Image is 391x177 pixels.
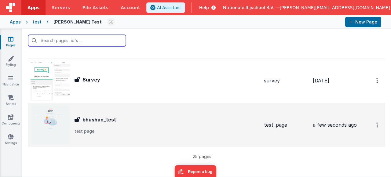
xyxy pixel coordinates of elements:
button: New Page [345,17,381,27]
span: Nationale Rijschool B.V. — [223,5,280,11]
span: AI Assistant [157,5,181,11]
p: 25 pages [28,153,376,160]
div: test_page [264,121,308,128]
h3: Survey [82,76,100,83]
span: [PERSON_NAME][EMAIL_ADDRESS][DOMAIN_NAME] [280,5,390,11]
div: test [33,19,42,25]
p: test page [75,128,259,134]
div: [PERSON_NAME] Test [53,19,102,25]
span: a few seconds ago [313,122,357,128]
span: Servers [52,5,70,11]
input: Search pages, id's ... [28,35,126,46]
span: Apps [27,5,39,11]
span: File Assets [82,5,109,11]
button: Options [373,74,382,87]
div: Apps [10,19,21,25]
button: Options [373,119,382,131]
img: 497ae24fd84173162a2d7363e3b2f127 [107,18,115,26]
div: survey [264,77,308,84]
button: AI Assistant [146,2,185,13]
h3: bhushan_test [82,116,116,123]
span: [DATE] [313,78,329,84]
span: Help [199,5,209,11]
